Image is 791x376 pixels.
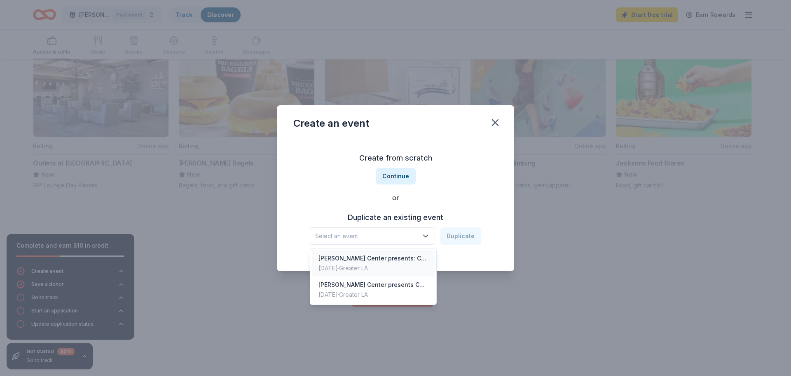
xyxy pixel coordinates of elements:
[310,248,437,305] div: Select an event
[318,280,428,290] div: [PERSON_NAME] Center presents Casino Night
[318,263,428,273] div: [DATE] · Greater LA
[315,231,418,241] span: Select an event
[310,227,435,245] button: Select an event
[318,253,428,263] div: [PERSON_NAME] Center presents: Casino Night
[318,290,428,300] div: [DATE] · Greater LA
